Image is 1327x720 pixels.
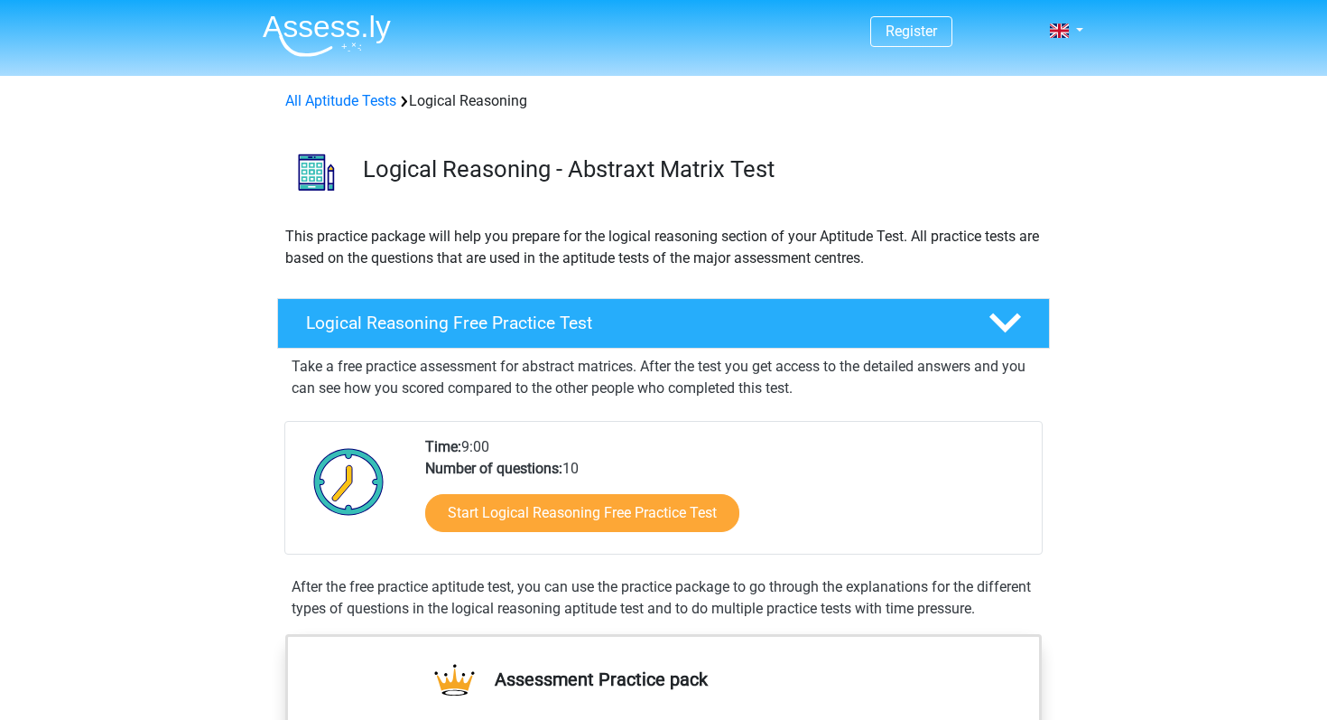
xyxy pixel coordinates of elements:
[278,134,355,210] img: logical reasoning
[270,298,1057,349] a: Logical Reasoning Free Practice Test
[886,23,937,40] a: Register
[284,576,1043,620] div: After the free practice aptitude test, you can use the practice package to go through the explana...
[303,436,394,527] img: Clock
[306,313,960,333] h4: Logical Reasoning Free Practice Test
[425,438,461,455] b: Time:
[363,155,1035,183] h3: Logical Reasoning - Abstraxt Matrix Test
[412,436,1041,554] div: 9:00 10
[292,356,1035,399] p: Take a free practice assessment for abstract matrices. After the test you get access to the detai...
[263,14,391,57] img: Assessly
[425,460,562,477] b: Number of questions:
[425,494,739,532] a: Start Logical Reasoning Free Practice Test
[278,90,1049,112] div: Logical Reasoning
[285,92,396,109] a: All Aptitude Tests
[285,226,1042,269] p: This practice package will help you prepare for the logical reasoning section of your Aptitude Te...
